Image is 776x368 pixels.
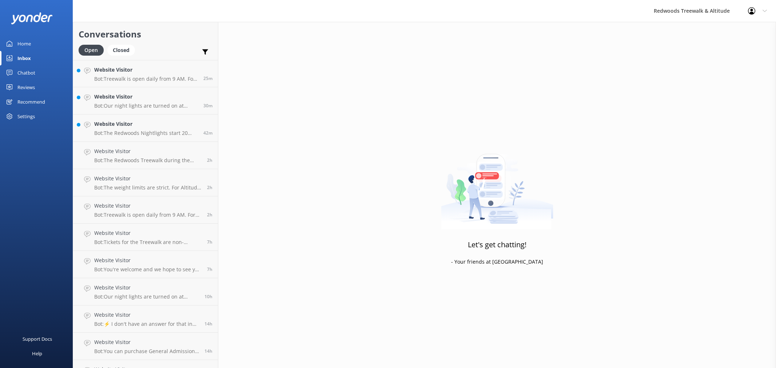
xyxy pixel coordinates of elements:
[107,46,139,54] a: Closed
[94,184,202,191] p: Bot: The weight limits are strict. For Altitude, participants must be between 30 kg and 120 kg, a...
[94,311,199,319] h4: Website Visitor
[94,93,198,101] h4: Website Visitor
[203,75,212,81] span: Sep 22 2025 11:33am (UTC +12:00) Pacific/Auckland
[204,348,212,354] span: Sep 21 2025 09:23pm (UTC +12:00) Pacific/Auckland
[17,109,35,124] div: Settings
[207,184,212,191] span: Sep 22 2025 09:24am (UTC +12:00) Pacific/Auckland
[441,139,553,229] img: artwork of a man stealing a conversation from at giant smartphone
[207,266,212,272] span: Sep 22 2025 04:15am (UTC +12:00) Pacific/Auckland
[204,293,212,300] span: Sep 22 2025 01:29am (UTC +12:00) Pacific/Auckland
[94,338,199,346] h4: Website Visitor
[94,147,202,155] h4: Website Visitor
[94,321,199,327] p: Bot: ⚡ I don't have an answer for that in my knowledge base. Please try and rephrase your questio...
[73,333,218,360] a: Website VisitorBot:You can purchase General Admission tickets for the nighttime Treewalk onsite o...
[203,103,212,109] span: Sep 22 2025 11:28am (UTC +12:00) Pacific/Auckland
[207,239,212,245] span: Sep 22 2025 04:52am (UTC +12:00) Pacific/Auckland
[17,36,31,51] div: Home
[94,103,198,109] p: Bot: Our night lights are turned on at sunset, and the night walk starts 20 minutes thereafter. W...
[73,278,218,305] a: Website VisitorBot:Our night lights are turned on at sunset, and the night walk starts 20 minutes...
[94,348,199,355] p: Bot: You can purchase General Admission tickets for the nighttime Treewalk onsite or online at [D...
[451,258,543,266] p: - Your friends at [GEOGRAPHIC_DATA]
[107,45,135,56] div: Closed
[73,87,218,115] a: Website VisitorBot:Our night lights are turned on at sunset, and the night walk starts 20 minutes...
[94,266,202,273] p: Bot: You're welcome and we hope to see you at [GEOGRAPHIC_DATA] & Altitude soon!
[468,239,526,251] h3: Let's get chatting!
[94,130,198,136] p: Bot: The Redwoods Nightlights start 20 minutes after sunset. You can check the exact sunset time ...
[94,293,199,300] p: Bot: Our night lights are turned on at sunset, and the night walk starts 20 minutes thereafter. E...
[94,66,198,74] h4: Website Visitor
[32,346,42,361] div: Help
[94,202,202,210] h4: Website Visitor
[73,60,218,87] a: Website VisitorBot:Treewalk is open daily from 9 AM. For last ticket sold times, please check our...
[73,224,218,251] a: Website VisitorBot:Tickets for the Treewalk are non-refundable and non-transferable. However, for...
[94,229,202,237] h4: Website Visitor
[73,142,218,169] a: Website VisitorBot:The Redwoods Treewalk during the daytime is self-guided and takes approximatel...
[94,256,202,264] h4: Website Visitor
[17,51,31,65] div: Inbox
[73,115,218,142] a: Website VisitorBot:The Redwoods Nightlights start 20 minutes after sunset. You can check the exac...
[94,157,202,164] p: Bot: The Redwoods Treewalk during the daytime is self-guided and takes approximately 30-40 minute...
[79,46,107,54] a: Open
[17,95,45,109] div: Recommend
[94,120,198,128] h4: Website Visitor
[207,157,212,163] span: Sep 22 2025 09:56am (UTC +12:00) Pacific/Auckland
[73,305,218,333] a: Website VisitorBot:⚡ I don't have an answer for that in my knowledge base. Please try and rephras...
[23,332,52,346] div: Support Docs
[79,27,212,41] h2: Conversations
[207,212,212,218] span: Sep 22 2025 09:22am (UTC +12:00) Pacific/Auckland
[73,251,218,278] a: Website VisitorBot:You're welcome and we hope to see you at [GEOGRAPHIC_DATA] & Altitude soon!7h
[94,76,198,82] p: Bot: Treewalk is open daily from 9 AM. For last ticket sold times, please check our website FAQs ...
[11,12,53,24] img: yonder-white-logo.png
[73,196,218,224] a: Website VisitorBot:Treewalk is open daily from 9 AM. For last ticket sold times, please check our...
[204,321,212,327] span: Sep 21 2025 09:36pm (UTC +12:00) Pacific/Auckland
[17,65,35,80] div: Chatbot
[203,130,212,136] span: Sep 22 2025 11:16am (UTC +12:00) Pacific/Auckland
[73,169,218,196] a: Website VisitorBot:The weight limits are strict. For Altitude, participants must be between 30 kg...
[17,80,35,95] div: Reviews
[79,45,104,56] div: Open
[94,212,202,218] p: Bot: Treewalk is open daily from 9 AM. For last ticket sold times, please check our website FAQs ...
[94,175,202,183] h4: Website Visitor
[94,284,199,292] h4: Website Visitor
[94,239,202,245] p: Bot: Tickets for the Treewalk are non-refundable and non-transferable. However, for Altitude, if ...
